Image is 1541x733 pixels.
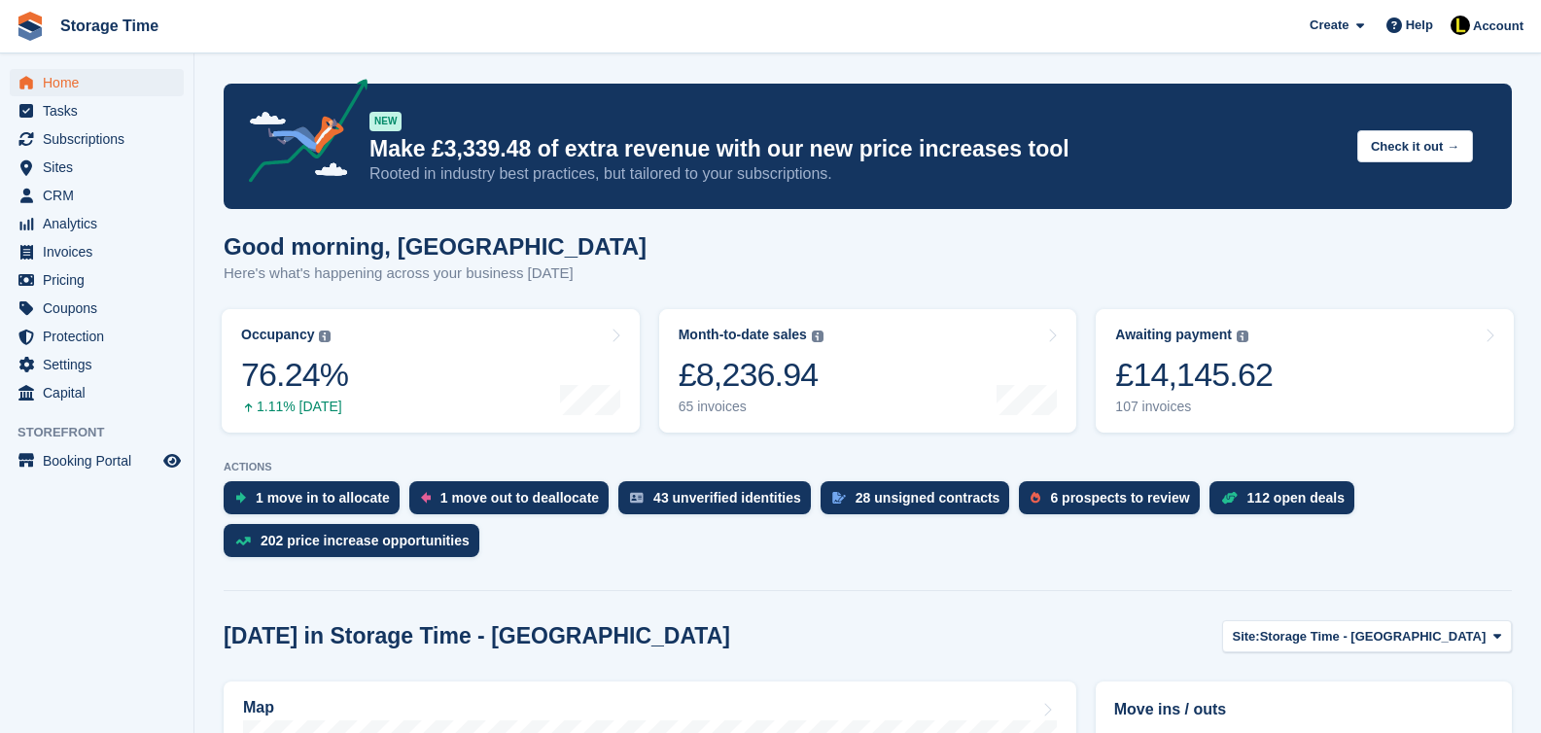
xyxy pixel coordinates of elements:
a: 112 open deals [1209,481,1364,524]
img: verify_identity-adf6edd0f0f0b5bbfe63781bf79b02c33cf7c696d77639b501bdc392416b5a36.svg [630,492,644,504]
img: move_outs_to_deallocate_icon-f764333ba52eb49d3ac5e1228854f67142a1ed5810a6f6cc68b1a99e826820c5.svg [421,492,431,504]
span: Invoices [43,238,159,265]
p: Make £3,339.48 of extra revenue with our new price increases tool [369,135,1342,163]
a: menu [10,125,184,153]
span: Storefront [18,423,193,442]
a: menu [10,97,184,124]
div: Month-to-date sales [679,327,807,343]
img: price-adjustments-announcement-icon-8257ccfd72463d97f412b2fc003d46551f7dbcb40ab6d574587a9cd5c0d94... [232,79,368,190]
div: 1.11% [DATE] [241,399,348,415]
button: Site: Storage Time - [GEOGRAPHIC_DATA] [1222,620,1513,652]
a: menu [10,266,184,294]
button: Check it out → [1357,130,1473,162]
span: Coupons [43,295,159,322]
a: Occupancy 76.24% 1.11% [DATE] [222,309,640,433]
img: icon-info-grey-7440780725fd019a000dd9b08b2336e03edf1995a4989e88bcd33f0948082b44.svg [812,331,823,342]
img: deal-1b604bf984904fb50ccaf53a9ad4b4a5d6e5aea283cecdc64d6e3604feb123c2.svg [1221,491,1238,505]
div: 6 prospects to review [1050,490,1189,506]
a: menu [10,238,184,265]
p: ACTIONS [224,461,1512,473]
span: Subscriptions [43,125,159,153]
a: menu [10,210,184,237]
a: menu [10,69,184,96]
span: Site: [1233,627,1260,646]
a: 6 prospects to review [1019,481,1208,524]
h2: Map [243,699,274,716]
a: menu [10,447,184,474]
div: 1 move out to deallocate [440,490,599,506]
a: 1 move in to allocate [224,481,409,524]
div: 107 invoices [1115,399,1273,415]
a: 43 unverified identities [618,481,821,524]
div: NEW [369,112,402,131]
span: Booking Portal [43,447,159,474]
span: CRM [43,182,159,209]
span: Tasks [43,97,159,124]
a: 28 unsigned contracts [821,481,1020,524]
a: menu [10,154,184,181]
img: icon-info-grey-7440780725fd019a000dd9b08b2336e03edf1995a4989e88bcd33f0948082b44.svg [319,331,331,342]
a: menu [10,295,184,322]
div: 28 unsigned contracts [856,490,1000,506]
div: 76.24% [241,355,348,395]
div: 112 open deals [1247,490,1345,506]
div: 65 invoices [679,399,823,415]
span: Storage Time - [GEOGRAPHIC_DATA] [1260,627,1487,646]
a: 1 move out to deallocate [409,481,618,524]
div: 1 move in to allocate [256,490,390,506]
div: £8,236.94 [679,355,823,395]
p: Rooted in industry best practices, but tailored to your subscriptions. [369,163,1342,185]
span: Home [43,69,159,96]
img: price_increase_opportunities-93ffe204e8149a01c8c9dc8f82e8f89637d9d84a8eef4429ea346261dce0b2c0.svg [235,537,251,545]
img: move_ins_to_allocate_icon-fdf77a2bb77ea45bf5b3d319d69a93e2d87916cf1d5bf7949dd705db3b84f3ca.svg [235,492,246,504]
h1: Good morning, [GEOGRAPHIC_DATA] [224,233,647,260]
a: menu [10,379,184,406]
a: Preview store [160,449,184,472]
img: contract_signature_icon-13c848040528278c33f63329250d36e43548de30e8caae1d1a13099fd9432cc5.svg [832,492,846,504]
span: Pricing [43,266,159,294]
span: Analytics [43,210,159,237]
span: Create [1310,16,1348,35]
h2: Move ins / outs [1114,698,1493,721]
span: Help [1406,16,1433,35]
span: Capital [43,379,159,406]
a: Month-to-date sales £8,236.94 65 invoices [659,309,1077,433]
span: Account [1473,17,1523,36]
img: Laaibah Sarwar [1451,16,1470,35]
div: 202 price increase opportunities [261,533,470,548]
span: Protection [43,323,159,350]
img: prospect-51fa495bee0391a8d652442698ab0144808aea92771e9ea1ae160a38d050c398.svg [1031,492,1040,504]
div: £14,145.62 [1115,355,1273,395]
span: Sites [43,154,159,181]
p: Here's what's happening across your business [DATE] [224,262,647,285]
a: 202 price increase opportunities [224,524,489,567]
a: Awaiting payment £14,145.62 107 invoices [1096,309,1514,433]
h2: [DATE] in Storage Time - [GEOGRAPHIC_DATA] [224,623,730,649]
img: stora-icon-8386f47178a22dfd0bd8f6a31ec36ba5ce8667c1dd55bd0f319d3a0aa187defe.svg [16,12,45,41]
img: icon-info-grey-7440780725fd019a000dd9b08b2336e03edf1995a4989e88bcd33f0948082b44.svg [1237,331,1248,342]
a: menu [10,182,184,209]
a: menu [10,351,184,378]
a: menu [10,323,184,350]
div: 43 unverified identities [653,490,801,506]
span: Settings [43,351,159,378]
div: Occupancy [241,327,314,343]
a: Storage Time [53,10,166,42]
div: Awaiting payment [1115,327,1232,343]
